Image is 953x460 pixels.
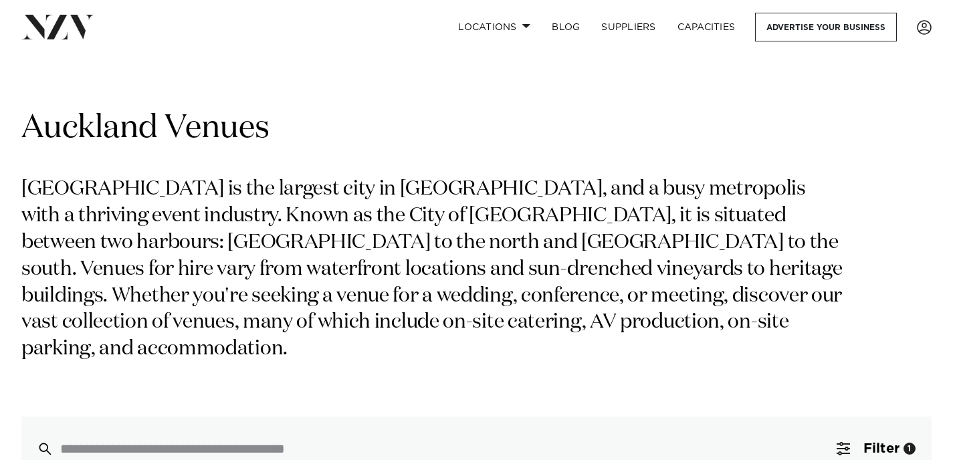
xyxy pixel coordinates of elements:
[21,108,932,150] h1: Auckland Venues
[755,13,897,41] a: Advertise your business
[863,442,899,455] span: Filter
[541,13,591,41] a: BLOG
[21,15,94,39] img: nzv-logo.png
[591,13,666,41] a: SUPPLIERS
[667,13,746,41] a: Capacities
[21,177,848,363] p: [GEOGRAPHIC_DATA] is the largest city in [GEOGRAPHIC_DATA], and a busy metropolis with a thriving...
[447,13,541,41] a: Locations
[904,443,916,455] div: 1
